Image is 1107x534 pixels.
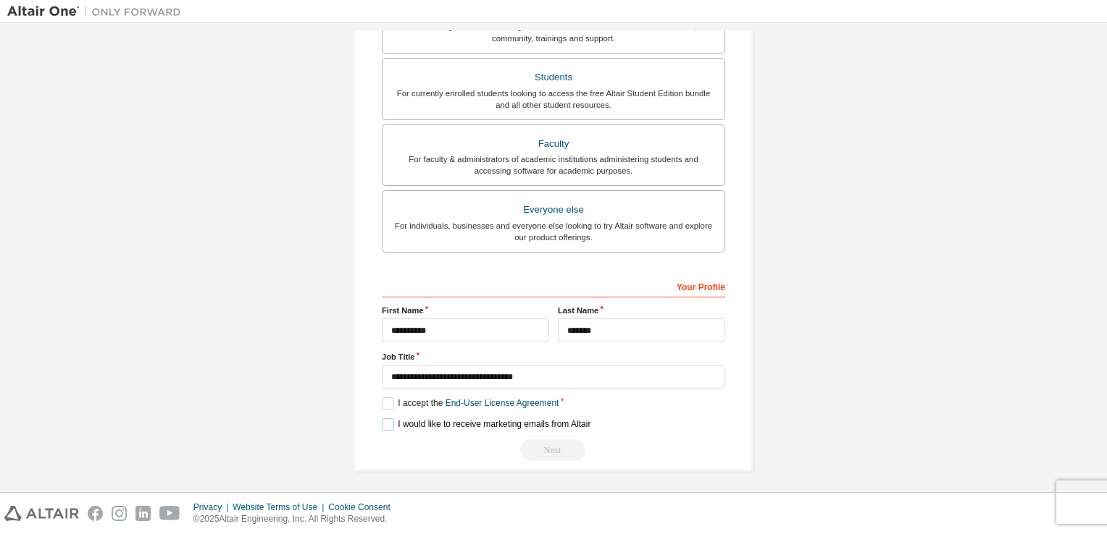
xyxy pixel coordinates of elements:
[391,153,716,177] div: For faculty & administrators of academic institutions administering students and accessing softwa...
[112,506,127,521] img: instagram.svg
[391,220,716,243] div: For individuals, businesses and everyone else looking to try Altair software and explore our prod...
[159,506,180,521] img: youtube.svg
[382,274,725,297] div: Your Profile
[4,506,79,521] img: altair_logo.svg
[382,305,549,316] label: First Name
[391,134,716,154] div: Faculty
[382,397,559,410] label: I accept the
[7,4,188,19] img: Altair One
[382,351,725,363] label: Job Title
[328,501,398,513] div: Cookie Consent
[391,88,716,111] div: For currently enrolled students looking to access the free Altair Student Edition bundle and all ...
[233,501,328,513] div: Website Terms of Use
[446,398,559,408] a: End-User License Agreement
[382,439,725,461] div: Select your account type to continue
[382,418,590,431] label: I would like to receive marketing emails from Altair
[391,67,716,88] div: Students
[135,506,151,521] img: linkedin.svg
[558,305,725,316] label: Last Name
[193,501,233,513] div: Privacy
[193,513,399,525] p: © 2025 Altair Engineering, Inc. All Rights Reserved.
[88,506,103,521] img: facebook.svg
[391,200,716,220] div: Everyone else
[391,21,716,44] div: For existing customers looking to access software downloads, HPC resources, community, trainings ...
